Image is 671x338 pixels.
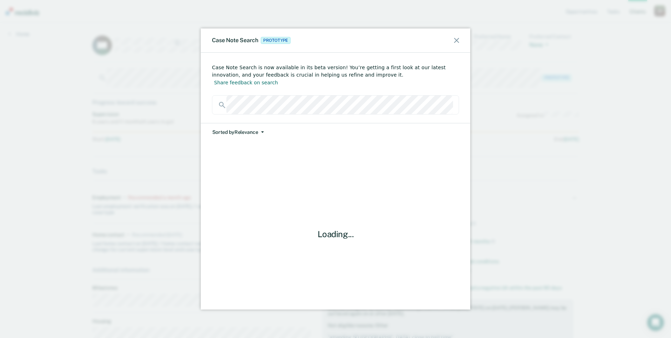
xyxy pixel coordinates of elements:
[212,37,292,44] div: Case Note Search
[212,123,264,141] button: Sorted byRelevance
[283,229,388,239] div: Loading...
[212,79,280,87] button: Share feedback on search
[261,37,291,44] span: Prototype
[212,64,459,87] div: Case Note Search is now available in its beta version! You’re getting a first look at our latest ...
